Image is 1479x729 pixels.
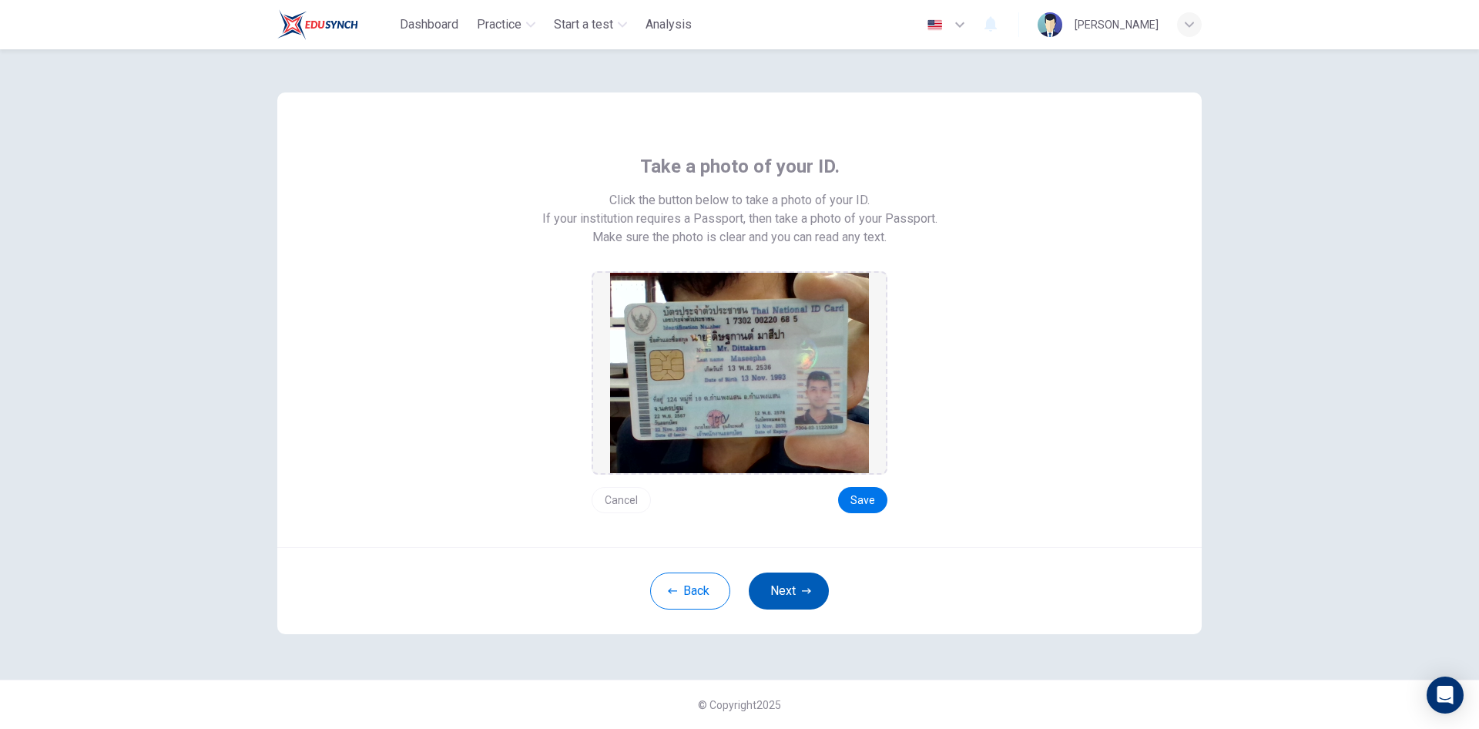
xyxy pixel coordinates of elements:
[471,11,542,39] button: Practice
[542,191,937,228] span: Click the button below to take a photo of your ID. If your institution requires a Passport, then ...
[277,9,394,40] a: Train Test logo
[639,11,698,39] button: Analysis
[592,487,651,513] button: Cancel
[400,15,458,34] span: Dashboard
[925,19,944,31] img: en
[698,699,781,711] span: © Copyright 2025
[650,573,730,610] button: Back
[1075,15,1159,34] div: [PERSON_NAME]
[477,15,522,34] span: Practice
[277,9,358,40] img: Train Test logo
[394,11,464,39] button: Dashboard
[838,487,887,513] button: Save
[1427,677,1464,714] div: Open Intercom Messenger
[749,573,829,610] button: Next
[646,15,692,34] span: Analysis
[592,228,887,247] span: Make sure the photo is clear and you can read any text.
[640,154,840,179] span: Take a photo of your ID.
[610,273,869,473] img: preview screemshot
[548,11,633,39] button: Start a test
[1038,12,1062,37] img: Profile picture
[554,15,613,34] span: Start a test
